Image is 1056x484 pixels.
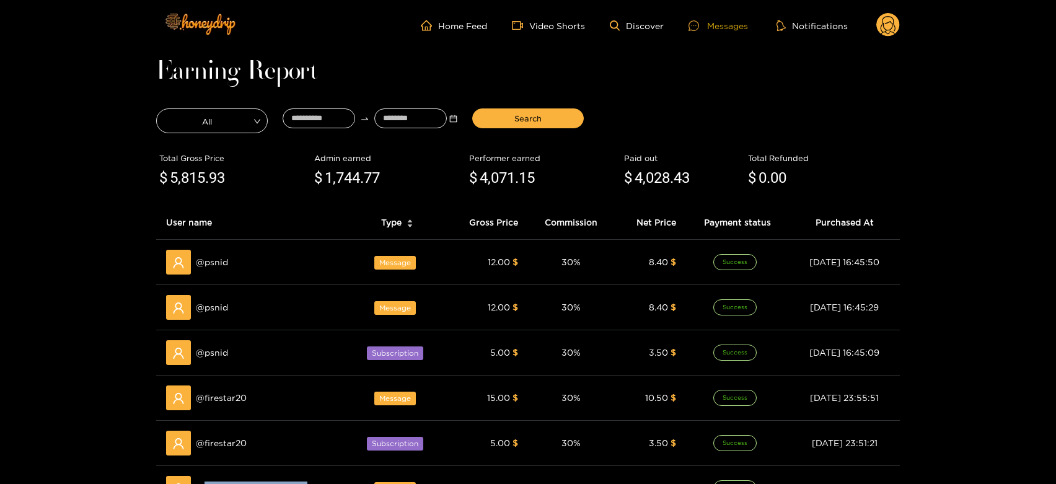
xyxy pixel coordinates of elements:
[645,393,668,402] span: 10.50
[469,152,618,164] div: Performer earned
[671,348,676,357] span: $
[480,169,515,187] span: 4,071
[367,346,423,360] span: Subscription
[196,346,228,359] span: @ psnid
[374,256,416,270] span: Message
[512,20,529,31] span: video-camera
[407,222,413,229] span: caret-down
[713,345,757,361] span: Success
[196,391,247,405] span: @ firestar20
[610,20,664,31] a: Discover
[748,167,756,190] span: $
[446,206,528,240] th: Gross Price
[157,112,267,130] span: All
[159,167,167,190] span: $
[670,169,690,187] span: .43
[314,152,463,164] div: Admin earned
[381,216,402,229] span: Type
[488,302,510,312] span: 12.00
[172,392,185,405] span: user
[156,206,349,240] th: User name
[490,438,510,447] span: 5.00
[196,436,247,450] span: @ firestar20
[767,169,786,187] span: .00
[561,257,581,266] span: 30 %
[615,206,686,240] th: Net Price
[810,302,879,312] span: [DATE] 16:45:29
[513,257,518,266] span: $
[487,393,510,402] span: 15.00
[469,167,477,190] span: $
[407,218,413,224] span: caret-up
[561,438,581,447] span: 30 %
[809,348,879,357] span: [DATE] 16:45:09
[671,257,676,266] span: $
[205,169,225,187] span: .93
[748,152,897,164] div: Total Refunded
[314,167,322,190] span: $
[561,348,581,357] span: 30 %
[360,114,369,123] span: swap-right
[367,437,423,451] span: Subscription
[513,348,518,357] span: $
[713,390,757,406] span: Success
[649,438,668,447] span: 3.50
[170,169,205,187] span: 5,815
[513,302,518,312] span: $
[325,169,360,187] span: 1,744
[421,20,487,31] a: Home Feed
[159,152,308,164] div: Total Gross Price
[561,393,581,402] span: 30 %
[713,254,757,270] span: Success
[649,348,668,357] span: 3.50
[360,114,369,123] span: to
[421,20,438,31] span: home
[773,19,851,32] button: Notifications
[713,435,757,451] span: Success
[172,347,185,359] span: user
[810,393,879,402] span: [DATE] 23:55:51
[488,257,510,266] span: 12.00
[689,19,748,33] div: Messages
[156,63,900,81] h1: Earning Report
[809,257,879,266] span: [DATE] 16:45:50
[514,112,542,125] span: Search
[671,302,676,312] span: $
[172,438,185,450] span: user
[561,302,581,312] span: 30 %
[172,257,185,269] span: user
[196,255,228,269] span: @ psnid
[635,169,670,187] span: 4,028
[624,152,742,164] div: Paid out
[374,301,416,315] span: Message
[172,302,185,314] span: user
[624,167,632,190] span: $
[512,20,585,31] a: Video Shorts
[671,393,676,402] span: $
[790,206,900,240] th: Purchased At
[686,206,790,240] th: Payment status
[649,302,668,312] span: 8.40
[812,438,878,447] span: [DATE] 23:51:21
[759,169,767,187] span: 0
[713,299,757,315] span: Success
[374,392,416,405] span: Message
[515,169,535,187] span: .15
[649,257,668,266] span: 8.40
[360,169,380,187] span: .77
[671,438,676,447] span: $
[490,348,510,357] span: 5.00
[513,438,518,447] span: $
[472,108,584,128] button: Search
[528,206,615,240] th: Commission
[513,393,518,402] span: $
[196,301,228,314] span: @ psnid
